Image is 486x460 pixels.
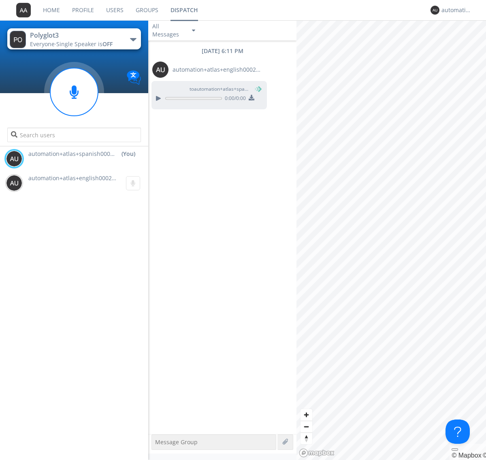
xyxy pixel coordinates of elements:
img: 373638.png [10,31,26,48]
input: Search users [7,128,141,142]
button: Reset bearing to north [301,432,312,444]
div: automation+atlas+spanish0002+org2 [441,6,472,14]
span: to automation+atlas+spanish0002+org2 [190,85,250,93]
span: automation+atlas+spanish0002+org2 [28,150,117,158]
iframe: Toggle Customer Support [446,420,470,444]
img: download media button [249,95,254,100]
button: Zoom in [301,409,312,421]
img: 373638.png [16,3,31,17]
div: (You) [122,150,135,158]
span: Zoom out [301,421,312,432]
span: automation+atlas+english0002+org2 [173,66,262,74]
div: Polyglot3 [30,31,121,40]
img: Translation enabled [127,70,141,85]
a: Mapbox [452,452,481,459]
div: All Messages [152,22,185,38]
a: Mapbox logo [299,448,335,458]
div: [DATE] 6:11 PM [148,47,296,55]
div: Everyone · [30,40,121,48]
button: Zoom out [301,421,312,432]
img: 373638.png [6,175,22,191]
span: OFF [102,40,113,48]
span: Single Speaker is [56,40,113,48]
button: Polyglot3Everyone·Single Speaker isOFF [7,28,141,49]
img: 373638.png [152,62,168,78]
img: caret-down-sm.svg [192,30,195,32]
img: 373638.png [431,6,439,15]
button: Toggle attribution [452,448,458,451]
span: 0:00 / 0:00 [222,95,246,104]
img: 373638.png [6,151,22,167]
span: automation+atlas+english0002+org2 [28,174,127,182]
